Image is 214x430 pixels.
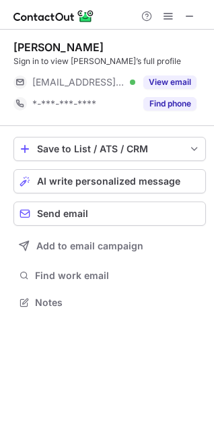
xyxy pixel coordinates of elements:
span: Notes [35,297,201,309]
div: Sign in to view [PERSON_NAME]’s full profile [13,55,206,67]
button: Notes [13,293,206,312]
button: Reveal Button [143,75,197,89]
button: save-profile-one-click [13,137,206,161]
div: [PERSON_NAME] [13,40,104,54]
span: Send email [37,208,88,219]
div: Save to List / ATS / CRM [37,144,182,154]
button: AI write personalized message [13,169,206,193]
img: ContactOut v5.3.10 [13,8,94,24]
span: Add to email campaign [36,241,143,251]
span: AI write personalized message [37,176,180,187]
button: Reveal Button [143,97,197,111]
button: Send email [13,202,206,226]
span: [EMAIL_ADDRESS][DOMAIN_NAME] [32,76,125,88]
button: Add to email campaign [13,234,206,258]
span: Find work email [35,270,201,282]
button: Find work email [13,266,206,285]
